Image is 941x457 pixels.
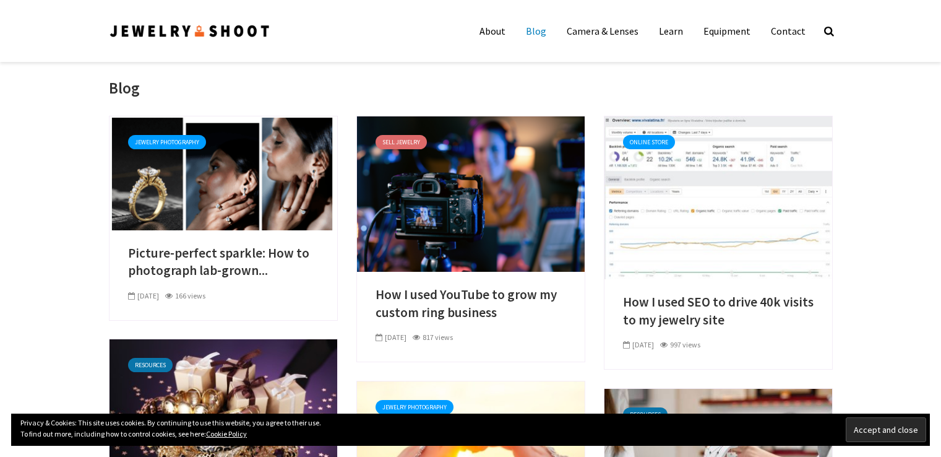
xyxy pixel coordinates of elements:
a: How I used YouTube to grow my custom ring business [376,286,566,321]
span: [DATE] [623,340,654,349]
a: Jewelry Photography [128,135,206,149]
input: Accept and close [846,417,926,442]
a: Camera & Lenses [557,19,648,43]
a: How I used YouTube to grow my custom ring business [357,186,585,199]
a: Jewelry Photography [376,400,453,414]
div: 997 views [660,339,700,350]
div: 166 views [165,290,205,302]
div: 817 views [413,332,453,343]
span: [DATE] [376,333,406,342]
a: How I used SEO to drive 40k visits to my jewelry site [604,190,832,202]
a: Learn [650,19,692,43]
a: About [470,19,515,43]
a: Sell Jewelry [376,135,427,149]
a: Blog [517,19,556,43]
div: Privacy & Cookies: This site uses cookies. By continuing to use this website, you agree to their ... [11,414,930,446]
a: Equipment [694,19,760,43]
a: Resources [128,358,173,372]
span: [DATE] [128,291,159,300]
a: How I used SEO to drive 40k visits to my jewelry site [623,294,814,329]
a: Online Store [623,135,675,149]
img: Jewelry Photographer Bay Area - San Francisco | Nationwide via Mail [109,23,271,40]
a: Contact [762,19,815,43]
a: Cookie Policy [206,429,247,438]
h1: Blog [109,78,140,98]
a: 5 things to keep in mind when starting your online jewelry business [110,408,337,420]
a: Resources [623,407,668,422]
a: Picture-perfect sparkle: How to photograph lab-grown... [128,245,319,280]
a: Picture-perfect sparkle: How to photograph lab-grown diamonds and moissanite rings [110,166,337,178]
